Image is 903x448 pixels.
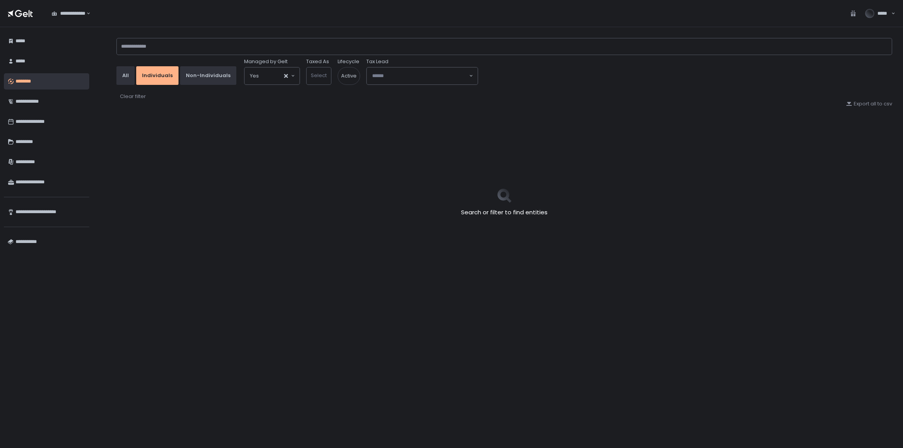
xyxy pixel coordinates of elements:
[259,72,283,80] input: Search for option
[284,74,288,78] button: Clear Selected
[366,58,388,65] span: Tax Lead
[120,93,146,100] div: Clear filter
[120,93,146,100] button: Clear filter
[244,58,288,65] span: Managed by Gelt
[85,10,86,17] input: Search for option
[47,5,90,22] div: Search for option
[142,72,173,79] div: Individuals
[367,67,478,84] div: Search for option
[846,100,892,107] button: Export all to csv
[122,72,129,79] div: All
[338,67,360,85] span: active
[186,72,231,79] div: Non-Individuals
[116,66,135,85] button: All
[136,66,179,85] button: Individuals
[306,58,329,65] label: Taxed As
[338,58,359,65] label: Lifecycle
[372,72,468,80] input: Search for option
[244,67,300,84] div: Search for option
[311,72,327,79] span: Select
[461,208,548,217] h2: Search or filter to find entities
[180,66,236,85] button: Non-Individuals
[250,72,259,80] span: Yes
